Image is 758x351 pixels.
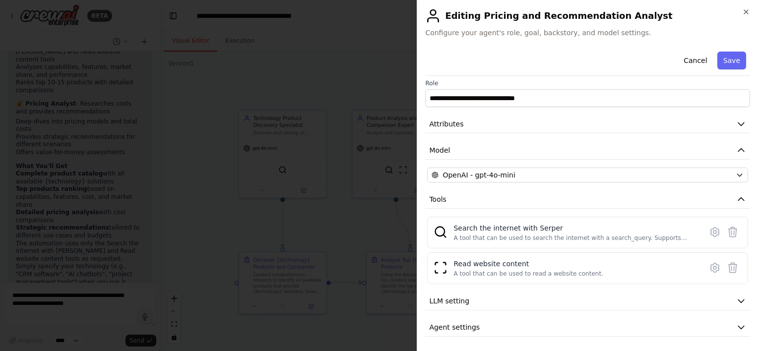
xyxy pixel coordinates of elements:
span: Attributes [429,119,463,129]
button: LLM setting [425,292,750,310]
button: Agent settings [425,318,750,337]
img: ScrapeWebsiteTool [434,261,447,275]
div: Search the internet with Serper [453,223,696,233]
button: OpenAI - gpt-4o-mini [427,168,748,182]
div: Read website content [453,259,603,269]
button: Configure tool [706,223,724,241]
button: Delete tool [724,259,742,277]
span: Configure your agent's role, goal, backstory, and model settings. [425,28,750,38]
button: Model [425,141,750,160]
span: Agent settings [429,322,480,332]
h2: Editing Pricing and Recommendation Analyst [425,8,750,24]
span: Model [429,145,450,155]
div: A tool that can be used to search the internet with a search_query. Supports different search typ... [453,234,696,242]
button: Delete tool [724,223,742,241]
span: LLM setting [429,296,469,306]
span: OpenAI - gpt-4o-mini [442,170,515,180]
span: Tools [429,194,446,204]
button: Tools [425,190,750,209]
label: Role [425,79,750,87]
button: Configure tool [706,259,724,277]
img: SerperDevTool [434,225,447,239]
button: Save [717,52,746,69]
button: Attributes [425,115,750,133]
div: A tool that can be used to read a website content. [453,270,603,278]
button: Cancel [678,52,713,69]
